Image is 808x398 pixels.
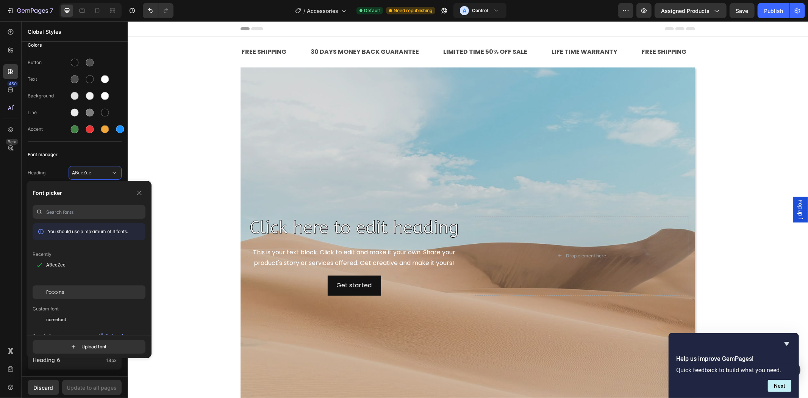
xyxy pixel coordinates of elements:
div: Help us improve GemPages! [676,339,791,392]
div: Drop element here [438,232,478,238]
button: Next question [768,380,791,392]
div: LIFE TIME WARRANTY [423,25,491,37]
p: Quick feedback to build what you need. [676,367,791,374]
p: Global Styles [28,28,122,36]
h2: Help us improve GemPages! [676,354,791,364]
p: 7 [50,6,53,15]
p: Custom font [33,305,59,313]
div: Update to all pages [67,384,117,392]
button: AControl [453,3,506,18]
span: Font manager [28,150,58,159]
div: 450 [7,81,18,87]
p: Recently [33,251,52,258]
div: Discard [34,384,53,392]
input: Search fonts [46,205,145,219]
p: Font picker [33,188,62,197]
span: Default [364,7,380,14]
span: Popup 1 [669,179,677,198]
span: Colors [28,41,42,50]
div: Beta [6,139,18,145]
div: Undo/Redo [143,3,173,18]
span: Need republishing [394,7,432,14]
span: ABeeZee [72,169,111,176]
p: You should use a maximum of 3 fonts. [48,228,128,235]
div: Publish [764,7,783,15]
span: namefont [46,316,66,323]
p: Google font [33,332,57,340]
button: Update to all pages [62,380,122,395]
p: Switch font source [105,332,145,340]
div: Get started [209,259,244,270]
p: A [463,7,466,14]
div: Background [28,92,69,99]
span: Save [736,8,749,14]
button: 7 [3,3,56,18]
div: Button [28,59,69,66]
h2: Click here to edit heading [119,195,334,219]
div: Accent [28,126,69,133]
span: Accessories [307,7,338,15]
span: 18px [106,357,117,364]
span: Poppins [46,289,64,296]
div: FREE SHIPPING [113,25,159,37]
h3: Control [472,7,488,14]
div: Text [28,76,69,83]
span: Assigned Products [661,7,710,15]
div: This is your text block. Click to edit and make it your own. Share your product's story or servic... [119,225,334,249]
div: 30 DAYS MONEY BACK GUARANTEE [182,25,292,37]
span: ABeeZee [46,262,66,268]
button: ABeeZee [69,166,122,180]
div: FREE SHIPPING [513,25,560,37]
button: Get started [200,254,253,274]
span: / [303,7,305,15]
span: Heading [28,169,69,176]
button: Assigned Products [655,3,727,18]
button: Publish [758,3,789,18]
iframe: To enrich screen reader interactions, please activate Accessibility in Grammarly extension settings [128,21,808,398]
button: Discard [28,380,59,395]
div: Line [28,109,69,116]
p: Heading 6 [33,357,103,364]
div: LIMITED TIME 50% OFF SALE [315,25,400,37]
button: Save [730,3,755,18]
button: Hide survey [782,339,791,348]
button: Upload font [33,340,145,354]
